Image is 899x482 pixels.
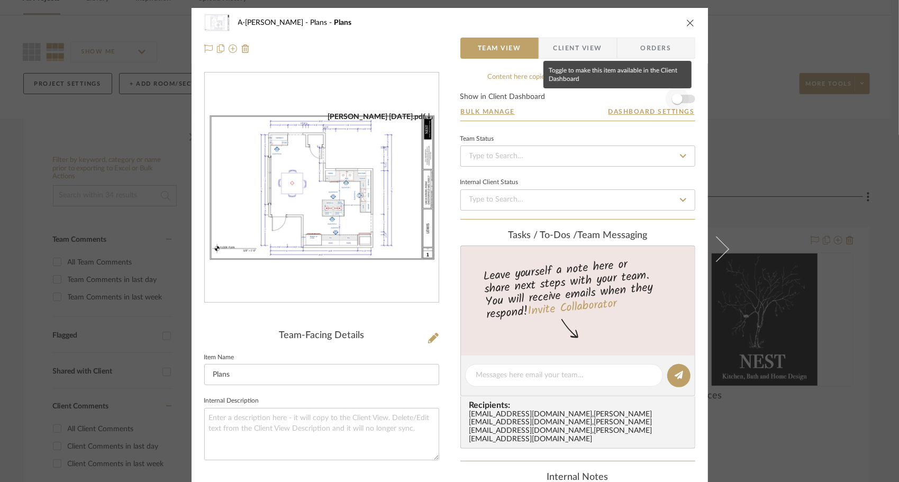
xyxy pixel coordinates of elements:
span: Tasks / To-Dos / [508,231,577,240]
span: Client View [553,38,602,59]
button: Dashboard Settings [608,107,695,116]
img: cc4f85ec-4946-4f65-a15f-3208340409d6_436x436.jpg [205,112,439,263]
span: Orders [629,38,683,59]
div: Leave yourself a note here or share next steps with your team. You will receive emails when they ... [459,253,696,324]
label: Item Name [204,355,234,360]
label: Internal Description [204,398,259,404]
input: Type to Search… [460,189,695,211]
div: Team Status [460,137,494,142]
span: Team View [478,38,521,59]
img: Remove from project [241,44,250,53]
div: Team-Facing Details [204,330,439,342]
input: Enter Item Name [204,364,439,385]
div: team Messaging [460,230,695,242]
div: [EMAIL_ADDRESS][DOMAIN_NAME] , [PERSON_NAME][EMAIL_ADDRESS][DOMAIN_NAME] , [PERSON_NAME][EMAIL_AD... [469,411,691,444]
span: A-[PERSON_NAME] [238,19,311,26]
button: Bulk Manage [460,107,516,116]
div: Content here copies to Client View - confirm visibility there. [460,72,695,83]
div: [PERSON_NAME] [DATE].pdf [328,112,433,122]
input: Type to Search… [460,145,695,167]
div: 0 [205,112,439,263]
div: Internal Client Status [460,180,519,185]
img: cc4f85ec-4946-4f65-a15f-3208340409d6_48x40.jpg [204,12,230,33]
span: Plans [311,19,334,26]
button: close [686,18,695,28]
a: Invite Collaborator [526,295,617,321]
span: Plans [334,19,352,26]
span: Recipients: [469,401,691,410]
